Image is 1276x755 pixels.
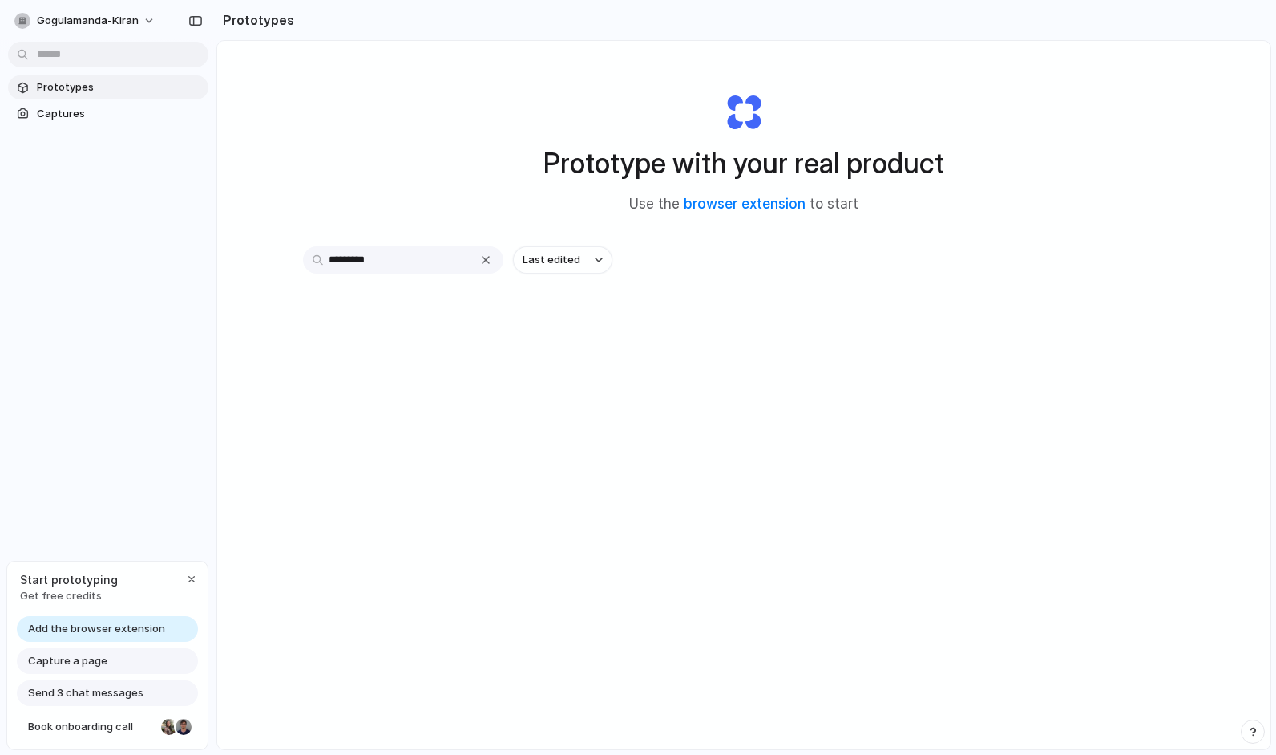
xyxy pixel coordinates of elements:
[17,616,198,642] a: Add the browser extension
[159,717,179,737] div: Nicole Kubica
[37,106,202,122] span: Captures
[28,621,165,637] span: Add the browser extension
[28,719,155,735] span: Book onboarding call
[20,571,118,588] span: Start prototyping
[20,588,118,604] span: Get free credits
[37,79,202,95] span: Prototypes
[8,75,208,99] a: Prototypes
[174,717,193,737] div: Christian Iacullo
[17,714,198,740] a: Book onboarding call
[543,142,944,185] h1: Prototype with your real product
[216,10,294,30] h2: Prototypes
[684,196,806,212] a: browser extension
[28,685,143,701] span: Send 3 chat messages
[8,8,164,34] button: gogulamanda-kiran
[629,194,858,215] span: Use the to start
[37,13,139,29] span: gogulamanda-kiran
[8,102,208,126] a: Captures
[513,246,612,274] button: Last edited
[523,252,580,268] span: Last edited
[28,653,107,669] span: Capture a page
